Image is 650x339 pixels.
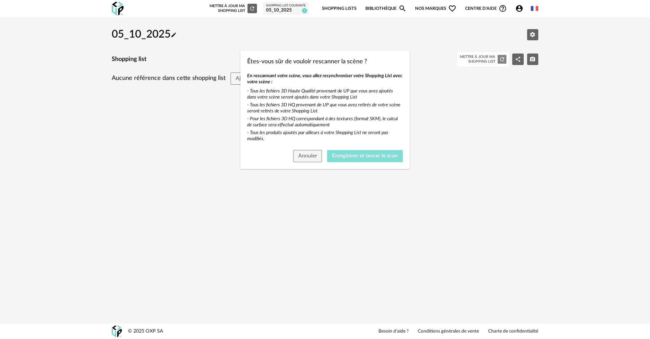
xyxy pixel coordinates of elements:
div: - Pour les fichiers 3D HQ correspondant à des textures (format SKM), le calcul de surface sera ef... [247,116,403,128]
button: Enregistrer et lancer le scan [327,150,403,162]
span: Annuler [298,153,317,158]
button: Annuler [293,150,322,162]
div: Êtes-vous sûr de vouloir rescanner la scène ? [240,51,410,169]
span: Êtes-vous sûr de vouloir rescanner la scène ? [247,59,367,65]
div: - Tous les fichiers 3D HQ provenant de UP que vous avez retirés de votre scène seront retirés de ... [247,102,403,114]
div: En rescannant votre scène, vous allez resynchroniser votre Shopping List avec votre scène : [247,73,403,85]
div: - Tous les produits ajoutés par ailleurs à votre Shopping List ne seront pas modifiés. [247,130,403,142]
div: - Tous les fichiers 3D Haute Qualité provenant de UP que vous avez ajoutés dans votre scène seron... [247,88,403,100]
span: Enregistrer et lancer le scan [332,153,398,158]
